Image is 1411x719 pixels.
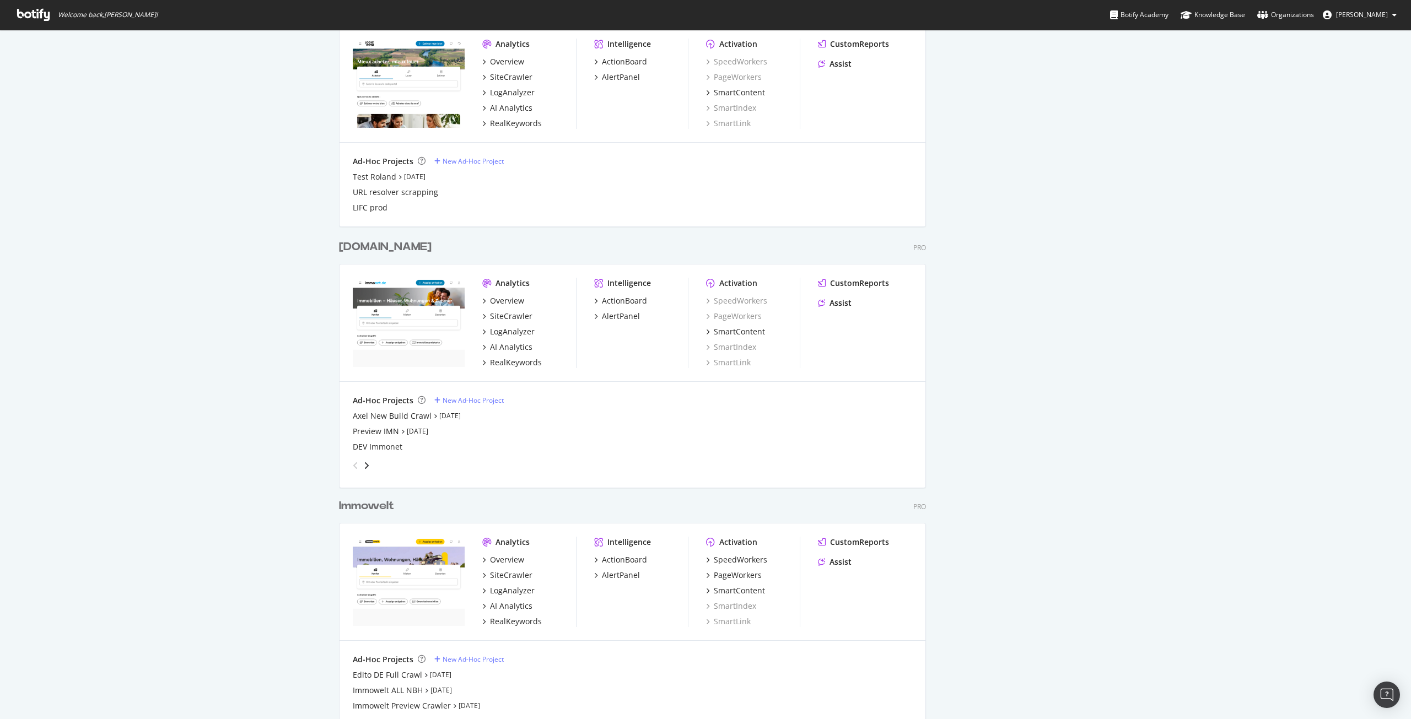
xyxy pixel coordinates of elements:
[607,537,651,548] div: Intelligence
[339,239,432,255] div: [DOMAIN_NAME]
[407,426,428,436] a: [DATE]
[594,311,640,322] a: AlertPanel
[706,357,751,368] div: SmartLink
[430,685,452,695] a: [DATE]
[353,156,413,167] div: Ad-Hoc Projects
[706,601,756,612] a: SmartIndex
[482,56,524,67] a: Overview
[353,426,399,437] a: Preview IMN
[818,556,852,567] a: Assist
[714,585,765,596] div: SmartContent
[482,570,532,581] a: SiteCrawler
[714,87,765,98] div: SmartContent
[353,171,396,182] a: Test Roland
[602,311,640,322] div: AlertPanel
[706,56,767,67] a: SpeedWorkers
[353,410,432,421] a: Axel New Build Crawl
[482,87,535,98] a: LogAnalyzer
[496,537,530,548] div: Analytics
[1336,10,1388,19] span: Sergiy Ryvkin
[706,102,756,113] div: SmartIndex
[482,554,524,565] a: Overview
[594,56,647,67] a: ActionBoard
[496,39,530,50] div: Analytics
[482,585,535,596] a: LogAnalyzer
[482,326,535,337] a: LogAnalyzer
[706,118,751,129] a: SmartLink
[353,537,465,626] img: immowelt.de
[594,295,647,306] a: ActionBoard
[482,311,532,322] a: SiteCrawler
[706,72,762,83] a: PageWorkers
[706,311,762,322] div: PageWorkers
[443,156,504,166] div: New Ad-Hoc Project
[719,278,757,289] div: Activation
[443,396,504,405] div: New Ad-Hoc Project
[706,342,756,353] a: SmartIndex
[1374,682,1400,708] div: Open Intercom Messenger
[818,298,852,309] a: Assist
[353,654,413,665] div: Ad-Hoc Projects
[353,187,438,198] a: URL resolver scrapping
[430,670,451,679] a: [DATE]
[490,311,532,322] div: SiteCrawler
[1110,9,1168,20] div: Botify Academy
[830,58,852,69] div: Assist
[706,616,751,627] div: SmartLink
[339,498,398,514] a: Immowelt
[830,556,852,567] div: Assist
[353,700,451,711] div: Immowelt Preview Crawler
[482,342,532,353] a: AI Analytics
[490,357,542,368] div: RealKeywords
[482,102,532,113] a: AI Analytics
[607,39,651,50] div: Intelligence
[482,357,542,368] a: RealKeywords
[607,278,651,289] div: Intelligence
[602,295,647,306] div: ActionBoard
[719,537,757,548] div: Activation
[482,601,532,612] a: AI Analytics
[482,616,542,627] a: RealKeywords
[353,685,423,696] div: Immowelt ALL NBH
[496,278,530,289] div: Analytics
[404,172,426,181] a: [DATE]
[490,601,532,612] div: AI Analytics
[818,278,889,289] a: CustomReports
[706,295,767,306] a: SpeedWorkers
[353,278,465,367] img: immonet.de
[594,72,640,83] a: AlertPanel
[913,502,926,511] div: Pro
[830,39,889,50] div: CustomReports
[490,570,532,581] div: SiteCrawler
[1181,9,1245,20] div: Knowledge Base
[714,570,762,581] div: PageWorkers
[353,669,422,680] a: Edito DE Full Crawl
[818,39,889,50] a: CustomReports
[434,156,504,166] a: New Ad-Hoc Project
[602,554,647,565] div: ActionBoard
[353,441,402,452] a: DEV Immonet
[348,457,363,474] div: angle-left
[482,295,524,306] a: Overview
[706,326,765,337] a: SmartContent
[1314,6,1405,24] button: [PERSON_NAME]
[714,326,765,337] div: SmartContent
[459,701,480,710] a: [DATE]
[482,118,542,129] a: RealKeywords
[490,56,524,67] div: Overview
[706,585,765,596] a: SmartContent
[339,239,436,255] a: [DOMAIN_NAME]
[339,498,394,514] div: Immowelt
[818,537,889,548] a: CustomReports
[830,298,852,309] div: Assist
[490,342,532,353] div: AI Analytics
